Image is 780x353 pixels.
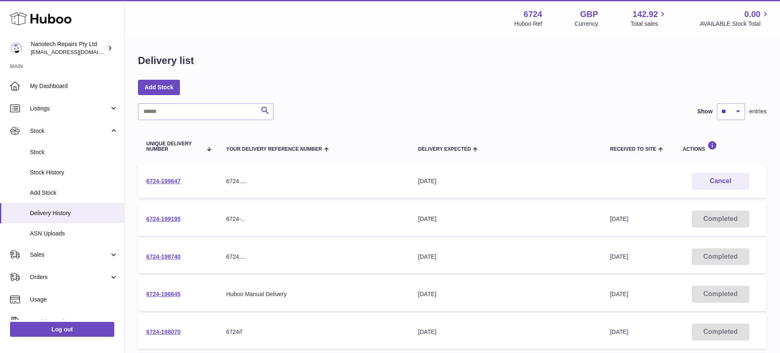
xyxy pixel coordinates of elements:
span: Sales [30,251,109,259]
div: [DATE] [418,290,593,298]
div: 6724-.. [226,215,401,223]
span: Orders [30,273,109,281]
span: [DATE] [610,328,628,335]
span: 142.92 [632,9,658,20]
a: 6724-198070 [146,328,181,335]
div: [DATE] [418,215,593,223]
span: [EMAIL_ADDRESS][DOMAIN_NAME] [31,49,122,55]
span: Listings [30,105,109,113]
div: 6724..... [226,177,401,185]
div: 6724.... [226,253,401,261]
span: Stock History [30,169,118,176]
span: [DATE] [610,291,628,297]
span: Delivery History [30,209,118,217]
span: [DATE] [610,253,628,260]
a: 6724-199195 [146,216,181,222]
h1: Delivery list [138,54,194,67]
span: [DATE] [610,216,628,222]
div: Huboo Manual Delivery [226,290,401,298]
img: info@nanotechrepairs.com [10,42,22,54]
span: entries [749,108,767,115]
strong: GBP [580,9,598,20]
button: Cancel [692,173,749,190]
span: Usage [30,296,118,304]
div: Nanotech Repairs Pty Ltd [31,40,106,56]
div: Currency [575,20,598,28]
span: Add Stock [30,189,118,197]
span: Received to Site [610,147,656,152]
div: Actions [683,141,758,152]
div: [DATE] [418,328,593,336]
a: 6724-198740 [146,253,181,260]
span: Invoicing and Payments [30,318,109,326]
a: 142.92 Total sales [630,9,667,28]
a: Add Stock [138,80,180,95]
div: [DATE] [418,177,593,185]
span: ASN Uploads [30,230,118,238]
div: Huboo Ref [514,20,542,28]
span: Stock [30,127,109,135]
span: My Dashboard [30,82,118,90]
div: 6724// [226,328,401,336]
a: 6724-199647 [146,178,181,184]
span: Total sales [630,20,667,28]
a: 0.00 AVAILABLE Stock Total [700,9,770,28]
span: 0.00 [744,9,760,20]
span: Stock [30,148,118,156]
div: [DATE] [418,253,593,261]
span: Your Delivery Reference Number [226,147,322,152]
span: AVAILABLE Stock Total [700,20,770,28]
strong: 6724 [524,9,542,20]
label: Show [697,108,713,115]
a: Log out [10,322,114,337]
span: Unique Delivery Number [146,141,202,152]
span: Delivery Expected [418,147,471,152]
a: 6724-198645 [146,291,181,297]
